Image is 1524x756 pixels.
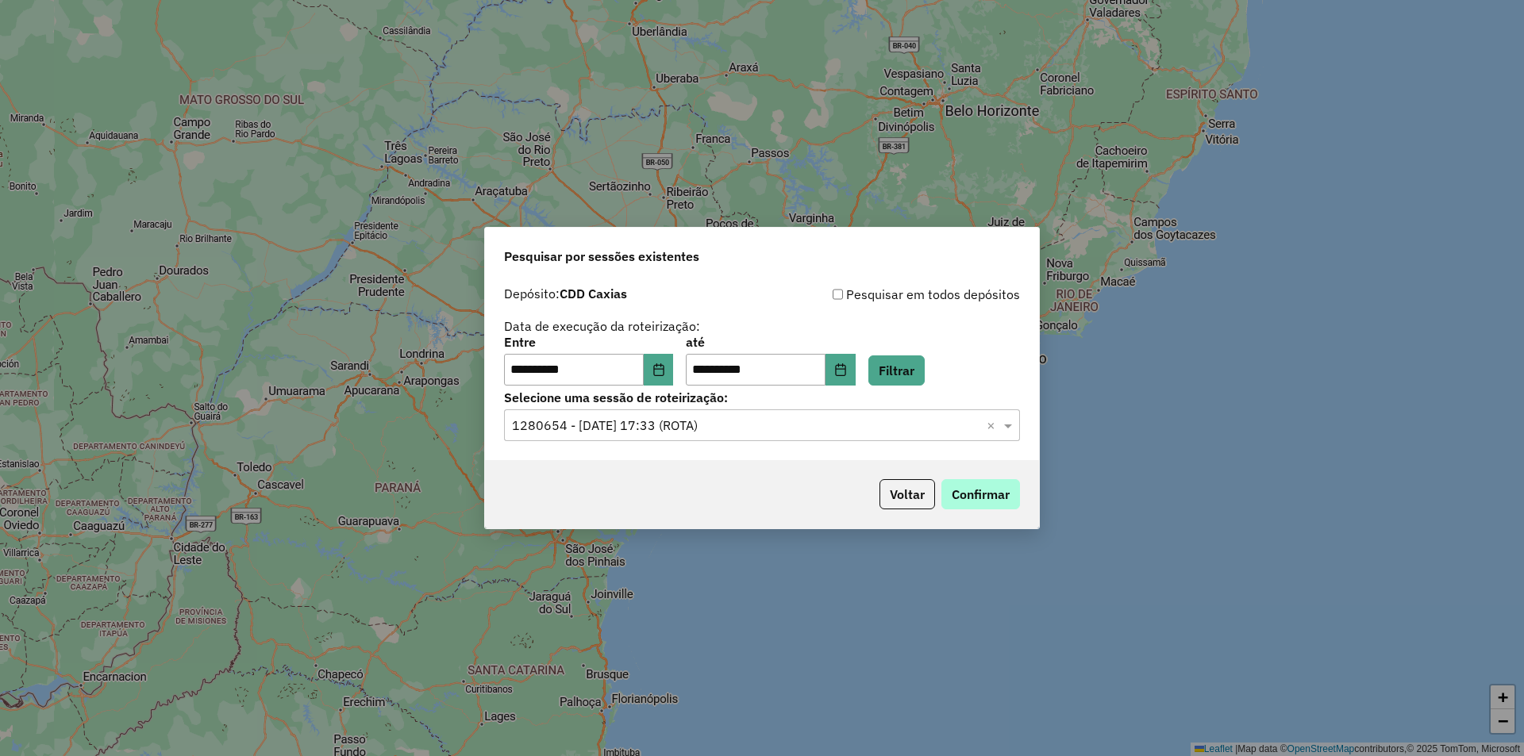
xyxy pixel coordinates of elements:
[825,354,856,386] button: Choose Date
[504,247,699,266] span: Pesquisar por sessões existentes
[987,416,1000,435] span: Clear all
[504,317,700,336] label: Data de execução da roteirização:
[762,285,1020,304] div: Pesquisar em todos depósitos
[941,479,1020,509] button: Confirmar
[868,355,925,386] button: Filtrar
[686,332,855,351] label: até
[504,284,627,303] label: Depósito:
[560,286,627,301] strong: CDD Caxias
[504,388,1020,407] label: Selecione uma sessão de roteirização:
[644,354,674,386] button: Choose Date
[879,479,935,509] button: Voltar
[504,332,673,351] label: Entre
